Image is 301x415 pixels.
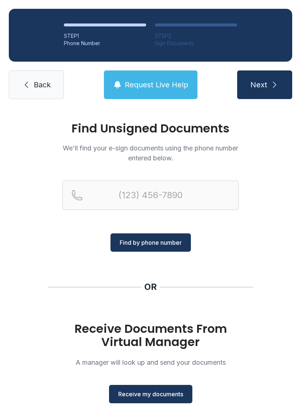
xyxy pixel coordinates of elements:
[62,322,239,349] h1: Receive Documents From Virtual Manager
[155,40,237,47] div: Sign Documents
[125,80,188,90] span: Request Live Help
[118,390,183,398] span: Receive my documents
[62,181,239,210] input: Reservation phone number
[144,281,157,293] div: OR
[155,32,237,40] div: STEP 2
[62,143,239,163] p: We'll find your e-sign documents using the phone number entered below.
[62,123,239,134] h1: Find Unsigned Documents
[62,357,239,367] p: A manager will look up and send your documents
[34,80,51,90] span: Back
[120,238,182,247] span: Find by phone number
[64,32,146,40] div: STEP 1
[64,40,146,47] div: Phone Number
[250,80,267,90] span: Next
